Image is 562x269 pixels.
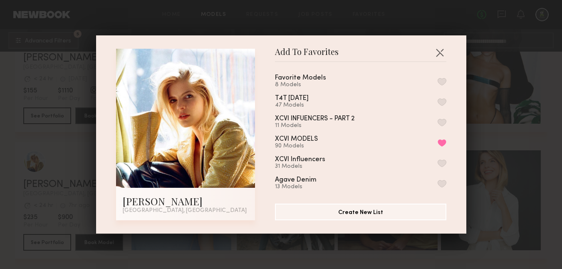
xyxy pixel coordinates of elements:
div: Favorite Models [275,75,326,82]
div: 90 Models [275,143,338,149]
div: XCVI MODELS [275,136,318,143]
div: 13 Models [275,184,337,190]
span: Add To Favorites [275,49,339,61]
div: XCVI Influencers [275,156,325,163]
button: Create New List [275,204,446,220]
div: 31 Models [275,163,345,170]
div: 11 Models [275,122,374,129]
div: T4T [DATE] [275,95,309,102]
div: 47 Models [275,102,329,109]
div: Agave Denim [275,177,317,184]
div: [PERSON_NAME] [123,194,248,208]
div: XCVI INFUENCERS - PART 2 [275,115,354,122]
div: 8 Models [275,82,346,88]
div: [GEOGRAPHIC_DATA], [GEOGRAPHIC_DATA] [123,208,248,214]
button: Close [433,46,446,59]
